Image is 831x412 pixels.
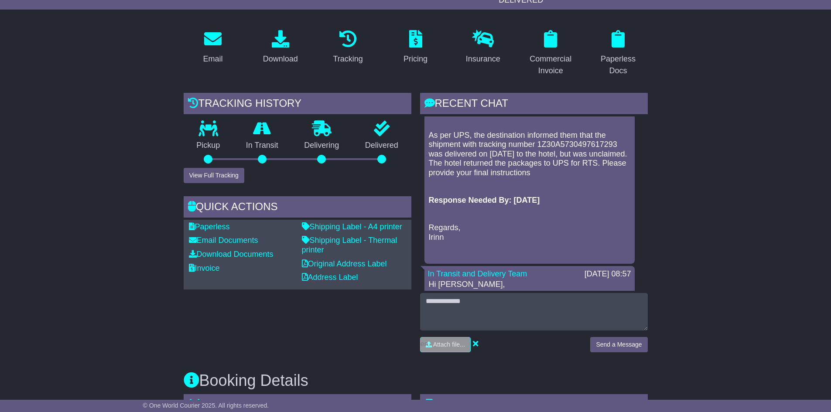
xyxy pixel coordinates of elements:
[527,53,575,77] div: Commercial Invoice
[302,236,397,254] a: Shipping Label - Thermal printer
[263,53,298,65] div: Download
[143,402,269,409] span: © One World Courier 2025. All rights reserved.
[585,269,631,279] div: [DATE] 08:57
[257,27,304,68] a: Download
[333,53,362,65] div: Tracking
[590,337,647,352] button: Send a Message
[589,27,648,80] a: Paperless Docs
[429,196,540,204] strong: Response Needed By: [DATE]
[595,53,642,77] div: Paperless Docs
[460,27,506,68] a: Insurance
[404,53,427,65] div: Pricing
[398,27,433,68] a: Pricing
[291,141,352,150] p: Delivering
[197,27,228,68] a: Email
[429,131,630,178] p: As per UPS, the destination informed them that the shipment with tracking number 1Z30A57304976172...
[428,269,527,278] a: In Transit and Delivery Team
[302,273,358,282] a: Address Label
[466,53,500,65] div: Insurance
[429,223,630,242] p: Regards, Irinn
[189,250,274,259] a: Download Documents
[189,236,258,245] a: Email Documents
[189,222,230,231] a: Paperless
[184,196,411,220] div: Quick Actions
[233,141,291,150] p: In Transit
[184,141,233,150] p: Pickup
[203,53,222,65] div: Email
[184,372,648,389] h3: Booking Details
[420,93,648,116] div: RECENT CHAT
[429,280,630,289] p: Hi [PERSON_NAME],
[302,259,387,268] a: Original Address Label
[184,93,411,116] div: Tracking history
[184,168,244,183] button: View Full Tracking
[302,222,402,231] a: Shipping Label - A4 printer
[352,141,411,150] p: Delivered
[521,27,580,80] a: Commercial Invoice
[327,27,368,68] a: Tracking
[189,264,220,272] a: Invoice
